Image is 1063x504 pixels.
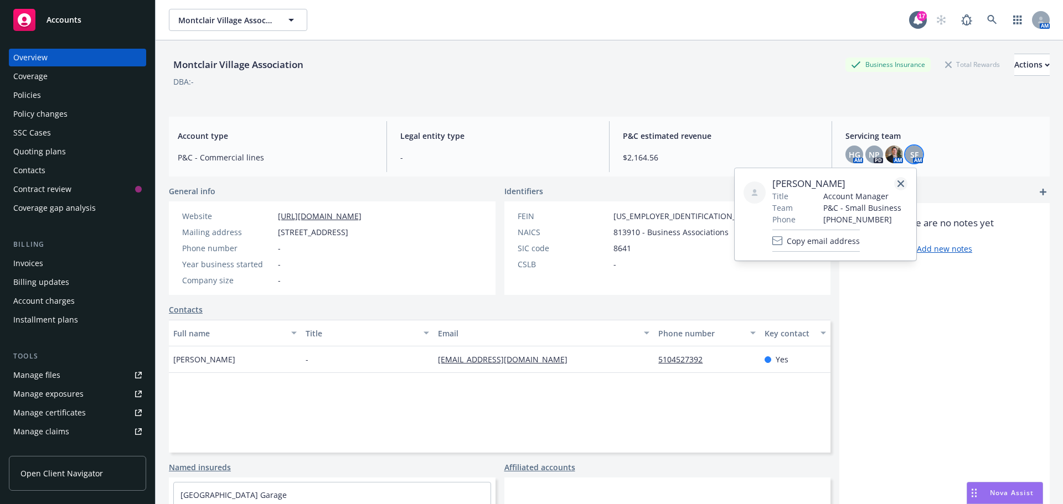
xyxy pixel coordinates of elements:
[772,177,901,190] span: [PERSON_NAME]
[13,311,78,329] div: Installment plans
[823,214,901,225] span: [PHONE_NUMBER]
[13,162,45,179] div: Contacts
[9,162,146,179] a: Contacts
[278,274,281,286] span: -
[169,320,301,346] button: Full name
[896,216,994,230] span: There are no notes yet
[1036,185,1050,199] a: add
[13,366,60,384] div: Manage files
[301,320,434,346] button: Title
[823,190,901,202] span: Account Manager
[967,482,981,503] div: Drag to move
[20,467,103,479] span: Open Client Navigator
[182,242,274,254] div: Phone number
[930,9,952,31] a: Start snowing
[169,9,307,31] button: Montclair Village Association
[9,199,146,217] a: Coverage gap analysis
[278,211,362,221] a: [URL][DOMAIN_NAME]
[9,311,146,329] a: Installment plans
[9,441,146,459] a: Manage BORs
[613,258,616,270] span: -
[9,239,146,250] div: Billing
[9,351,146,362] div: Tools
[306,354,308,365] span: -
[13,292,75,310] div: Account charges
[180,490,287,500] a: [GEOGRAPHIC_DATA] Garage
[967,482,1043,504] button: Nova Assist
[306,328,417,339] div: Title
[518,258,609,270] div: CSLB
[917,243,972,254] a: Add new notes
[772,230,860,252] button: Copy email address
[9,423,146,440] a: Manage claims
[13,273,69,291] div: Billing updates
[9,124,146,142] a: SSC Cases
[9,86,146,104] a: Policies
[9,49,146,66] a: Overview
[504,461,575,473] a: Affiliated accounts
[13,124,51,142] div: SSC Cases
[765,328,814,339] div: Key contact
[13,199,96,217] div: Coverage gap analysis
[182,274,274,286] div: Company size
[990,488,1034,497] span: Nova Assist
[772,190,788,202] span: Title
[981,9,1003,31] a: Search
[1014,54,1050,76] button: Actions
[169,461,231,473] a: Named insureds
[613,210,772,222] span: [US_EMPLOYER_IDENTIFICATION_NUMBER]
[9,143,146,160] a: Quoting plans
[1007,9,1029,31] a: Switch app
[658,328,743,339] div: Phone number
[787,235,860,247] span: Copy email address
[849,149,860,160] span: HG
[956,9,978,31] a: Report a Bug
[169,185,215,197] span: General info
[623,130,818,142] span: P&C estimated revenue
[9,385,146,403] a: Manage exposures
[9,67,146,85] a: Coverage
[178,152,373,163] span: P&C - Commercial lines
[9,4,146,35] a: Accounts
[13,49,48,66] div: Overview
[658,354,711,365] a: 5104527392
[940,58,1005,71] div: Total Rewards
[182,226,274,238] div: Mailing address
[504,185,543,197] span: Identifiers
[434,320,654,346] button: Email
[400,152,596,163] span: -
[772,202,793,214] span: Team
[518,226,609,238] div: NAICS
[845,130,1041,142] span: Servicing team
[9,366,146,384] a: Manage files
[845,58,931,71] div: Business Insurance
[13,86,41,104] div: Policies
[869,149,880,160] span: NP
[823,202,901,214] span: P&C - Small Business
[1014,54,1050,75] div: Actions
[278,226,348,238] span: [STREET_ADDRESS]
[917,11,927,21] div: 17
[278,258,281,270] span: -
[47,15,81,24] span: Accounts
[9,273,146,291] a: Billing updates
[13,441,65,459] div: Manage BORs
[13,67,48,85] div: Coverage
[9,404,146,422] a: Manage certificates
[173,76,194,87] div: DBA: -
[9,292,146,310] a: Account charges
[613,242,631,254] span: 8641
[278,242,281,254] span: -
[173,328,285,339] div: Full name
[13,423,69,440] div: Manage claims
[654,320,760,346] button: Phone number
[885,146,903,163] img: photo
[438,328,637,339] div: Email
[13,143,66,160] div: Quoting plans
[178,130,373,142] span: Account type
[623,152,818,163] span: $2,164.56
[613,226,729,238] span: 813910 - Business Associations
[772,214,796,225] span: Phone
[13,105,68,123] div: Policy changes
